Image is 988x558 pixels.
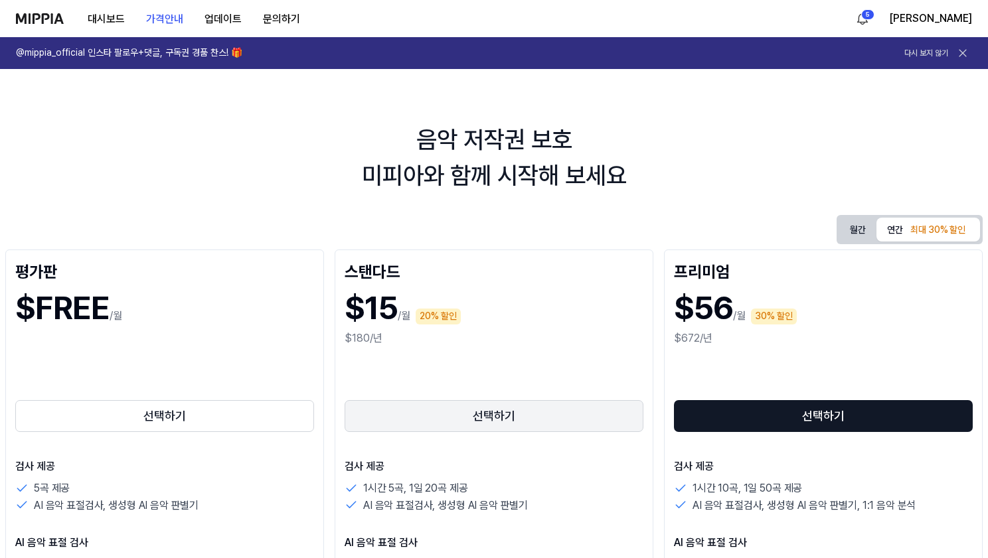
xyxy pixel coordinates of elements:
[252,6,311,33] button: 문의하기
[345,259,643,281] div: 스탠다드
[674,286,733,330] h1: $56
[345,397,643,435] a: 선택하기
[751,309,797,324] div: 30% 할인
[363,497,528,514] p: AI 음악 표절검사, 생성형 AI 음악 판별기
[15,400,314,432] button: 선택하기
[363,480,467,497] p: 1시간 5곡, 1일 20곡 제공
[34,497,199,514] p: AI 음악 표절검사, 생성형 AI 음악 판별기
[345,330,643,346] div: $180/년
[345,535,643,551] p: AI 음악 표절 검사
[15,259,314,281] div: 평가판
[194,1,252,37] a: 업데이트
[693,497,916,514] p: AI 음악 표절검사, 생성형 AI 음악 판별기, 1:1 음악 분석
[345,400,643,432] button: 선택하기
[839,220,876,240] button: 월간
[135,6,194,33] button: 가격안내
[345,286,398,330] h1: $15
[674,400,973,432] button: 선택하기
[855,11,870,27] img: 알림
[16,46,242,60] h1: @mippia_official 인스타 팔로우+댓글, 구독권 경품 찬스! 🎁
[77,6,135,33] button: 대시보드
[889,11,972,27] button: [PERSON_NAME]
[876,218,980,242] button: 연간
[15,397,314,435] a: 선택하기
[110,308,122,324] p: /월
[674,330,973,346] div: $672/년
[16,13,64,24] img: logo
[674,458,973,474] p: 검사 제공
[674,259,973,281] div: 프리미엄
[194,6,252,33] button: 업데이트
[398,308,410,324] p: /월
[861,9,874,20] div: 5
[674,535,973,551] p: AI 음악 표절 검사
[904,48,948,59] button: 다시 보지 않기
[693,480,802,497] p: 1시간 10곡, 1일 50곡 제공
[345,458,643,474] p: 검사 제공
[733,308,746,324] p: /월
[674,397,973,435] a: 선택하기
[15,535,314,551] p: AI 음악 표절 검사
[852,8,873,29] button: 알림5
[15,458,314,474] p: 검사 제공
[34,480,70,497] p: 5곡 제공
[135,1,194,37] a: 가격안내
[15,286,110,330] h1: $FREE
[416,309,461,324] div: 20% 할인
[906,222,969,238] div: 최대 30% 할인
